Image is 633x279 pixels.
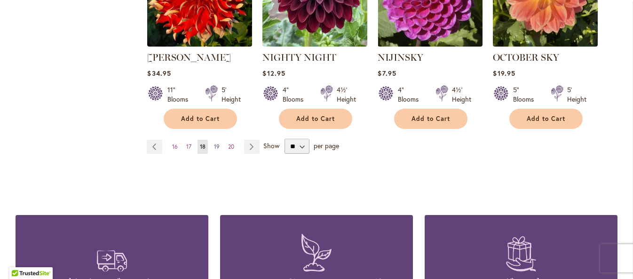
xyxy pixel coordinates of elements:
div: 4" Blooms [398,85,424,104]
span: 17 [186,143,191,150]
a: [PERSON_NAME] [147,52,231,63]
a: 19 [212,140,222,154]
div: 4½' Height [452,85,471,104]
a: 16 [170,140,180,154]
span: 16 [172,143,178,150]
span: $7.95 [378,69,396,78]
button: Add to Cart [394,109,467,129]
a: 17 [184,140,194,154]
iframe: Launch Accessibility Center [7,246,33,272]
span: 20 [228,143,234,150]
span: 19 [214,143,220,150]
span: Add to Cart [181,115,220,123]
a: OCTOBER SKY [493,52,559,63]
a: 20 [226,140,237,154]
button: Add to Cart [279,109,352,129]
a: NIJINSKY [378,40,483,48]
span: per page [314,141,339,150]
a: NIJINSKY [378,52,423,63]
div: 5' Height [567,85,586,104]
div: 4" Blooms [283,85,309,104]
span: 18 [200,143,206,150]
a: Nick Sr [147,40,252,48]
a: Nighty Night [262,40,367,48]
span: Add to Cart [411,115,450,123]
div: 5' Height [222,85,241,104]
span: $34.95 [147,69,171,78]
span: $12.95 [262,69,285,78]
span: Show [263,141,279,150]
div: 5" Blooms [513,85,539,104]
div: 11" Blooms [167,85,194,104]
span: Add to Cart [527,115,565,123]
div: 4½' Height [337,85,356,104]
button: Add to Cart [509,109,583,129]
button: Add to Cart [164,109,237,129]
a: October Sky [493,40,598,48]
span: Add to Cart [296,115,335,123]
span: $19.95 [493,69,515,78]
a: NIGHTY NIGHT [262,52,336,63]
